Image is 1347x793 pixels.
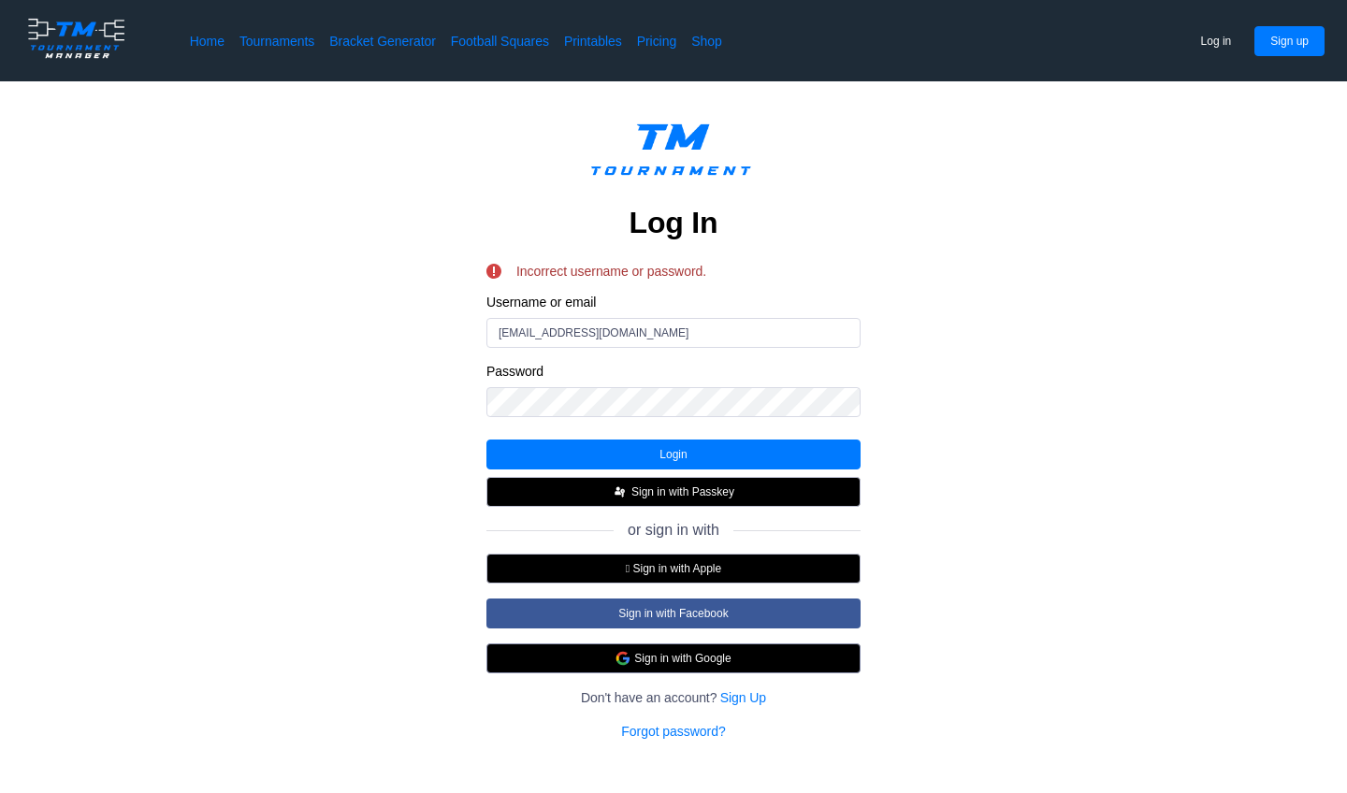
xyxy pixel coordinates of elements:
img: logo.ffa97a18e3bf2c7d.png [576,111,771,196]
span: Incorrect username or password. [516,265,706,278]
label: Username or email [486,294,861,310]
button:  Sign in with Apple [486,554,861,584]
a: Bracket Generator [329,32,436,50]
a: Sign Up [720,688,766,707]
a: Forgot password? [621,722,725,741]
h2: Log In [630,204,718,241]
img: logo.ffa97a18e3bf2c7d.png [22,15,130,62]
span: or sign in with [628,522,719,539]
button: Sign up [1254,26,1325,56]
button: Sign in with Google [486,643,861,673]
input: username or email [486,318,861,348]
a: Shop [691,32,722,50]
a: Home [190,32,224,50]
button: Sign in with Facebook [486,598,861,628]
label: Password [486,363,861,380]
a: Pricing [637,32,676,50]
button: Log in [1185,26,1248,56]
button: Login [486,440,861,469]
button: Sign in with Passkey [486,477,861,507]
a: Tournaments [239,32,314,50]
img: google.d7f092af888a54de79ed9c9303d689d7.svg [616,651,630,666]
a: Football Squares [451,32,549,50]
a: Printables [564,32,622,50]
span: Don't have an account? [581,688,717,707]
img: FIDO_Passkey_mark_A_white.b30a49376ae8d2d8495b153dc42f1869.svg [613,484,628,499]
